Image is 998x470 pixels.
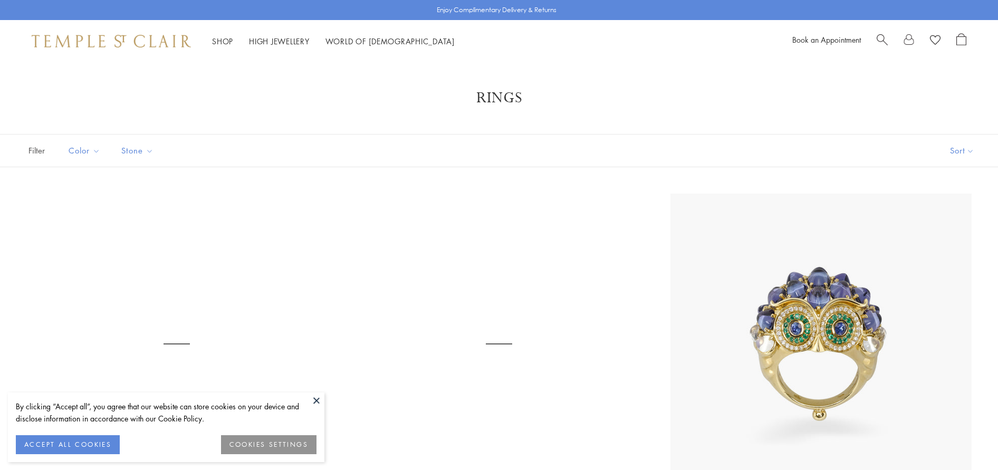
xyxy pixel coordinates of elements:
button: Color [61,139,108,162]
span: Stone [116,144,161,157]
a: View Wishlist [930,33,941,49]
a: Search [877,33,888,49]
a: High JewelleryHigh Jewellery [249,36,310,46]
h1: Rings [42,89,956,108]
a: World of [DEMOGRAPHIC_DATA]World of [DEMOGRAPHIC_DATA] [325,36,455,46]
button: Stone [113,139,161,162]
a: ShopShop [212,36,233,46]
span: Color [63,144,108,157]
button: ACCEPT ALL COOKIES [16,435,120,454]
button: COOKIES SETTINGS [221,435,316,454]
a: Open Shopping Bag [956,33,966,49]
button: Show sort by [926,135,998,167]
iframe: Gorgias live chat messenger [945,420,987,459]
a: Book an Appointment [792,34,861,45]
nav: Main navigation [212,35,455,48]
div: By clicking “Accept all”, you agree that our website can store cookies on your device and disclos... [16,400,316,425]
p: Enjoy Complimentary Delivery & Returns [437,5,556,15]
img: Temple St. Clair [32,35,191,47]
